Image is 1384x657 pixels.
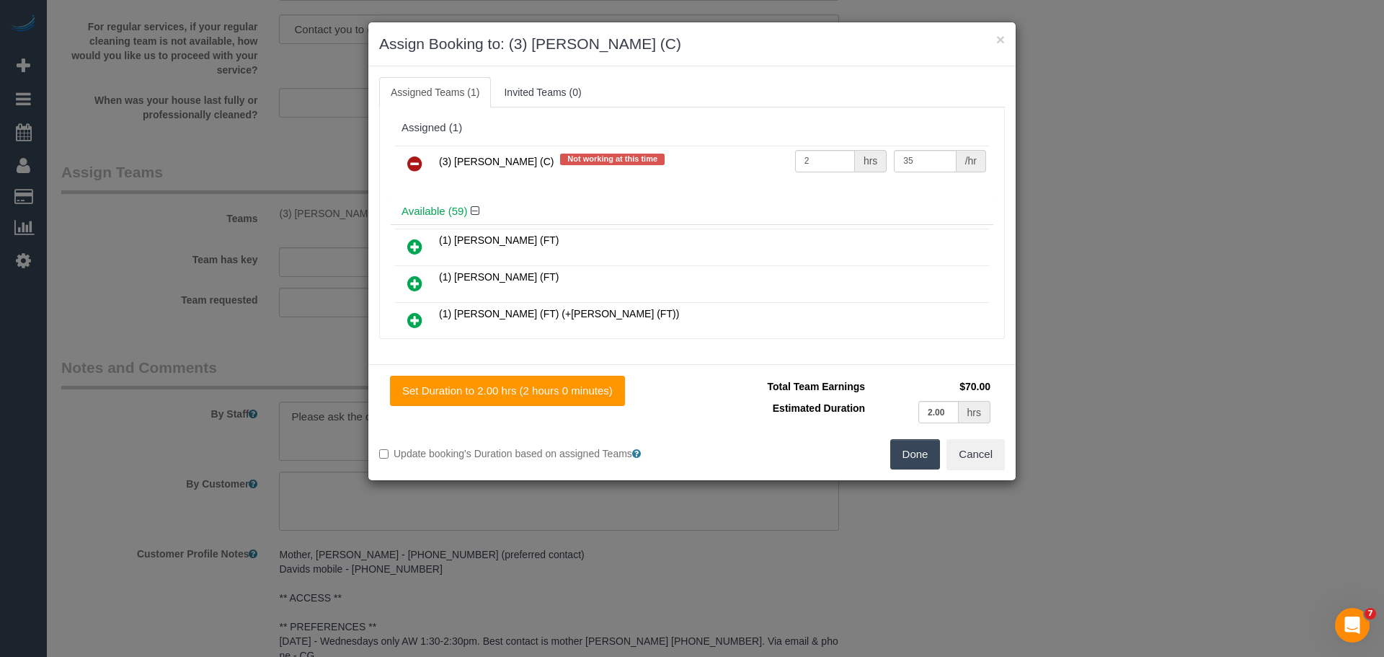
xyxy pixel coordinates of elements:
[560,154,665,165] span: Not working at this time
[439,271,559,283] span: (1) [PERSON_NAME] (FT)
[996,32,1005,47] button: ×
[703,376,869,397] td: Total Team Earnings
[492,77,593,107] a: Invited Teams (0)
[890,439,941,469] button: Done
[402,122,982,134] div: Assigned (1)
[439,156,554,167] span: (3) [PERSON_NAME] (C)
[957,150,986,172] div: /hr
[390,376,625,406] button: Set Duration to 2.00 hrs (2 hours 0 minutes)
[379,77,491,107] a: Assigned Teams (1)
[773,402,865,414] span: Estimated Duration
[379,446,681,461] label: Update booking's Duration based on assigned Teams
[1365,608,1376,619] span: 7
[869,376,994,397] td: $70.00
[379,33,1005,55] h3: Assign Booking to: (3) [PERSON_NAME] (C)
[946,439,1005,469] button: Cancel
[379,449,389,459] input: Update booking's Duration based on assigned Teams
[855,150,887,172] div: hrs
[959,401,990,423] div: hrs
[1335,608,1370,643] iframe: Intercom live chat
[402,206,982,218] h4: Available (59)
[439,234,559,246] span: (1) [PERSON_NAME] (FT)
[439,308,679,319] span: (1) [PERSON_NAME] (FT) (+[PERSON_NAME] (FT))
